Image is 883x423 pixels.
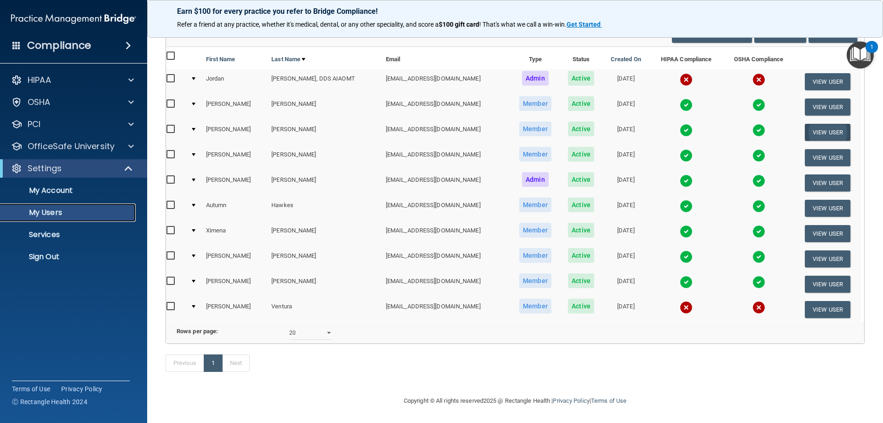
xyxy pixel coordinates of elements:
td: [PERSON_NAME] [202,170,268,196]
button: Open Resource Center, 1 new notification [847,41,874,69]
p: OSHA [28,97,51,108]
td: [DATE] [602,145,649,170]
p: OfficeSafe University [28,141,115,152]
td: [EMAIL_ADDRESS][DOMAIN_NAME] [382,145,510,170]
td: [PERSON_NAME] [202,145,268,170]
span: Member [519,96,551,111]
p: Earn $100 for every practice you refer to Bridge Compliance! [177,7,853,16]
a: Previous [166,354,204,372]
p: Services [6,230,132,239]
p: Sign Out [6,252,132,261]
td: [PERSON_NAME] [202,94,268,120]
a: Privacy Policy [61,384,103,394]
td: [PERSON_NAME] [202,120,268,145]
img: tick.e7d51cea.svg [680,250,693,263]
span: Member [519,223,551,238]
a: First Name [206,54,235,65]
p: My Users [6,208,132,217]
img: tick.e7d51cea.svg [752,276,765,289]
td: [EMAIL_ADDRESS][DOMAIN_NAME] [382,170,510,196]
th: Email [382,47,510,69]
img: cross.ca9f0e7f.svg [680,73,693,86]
th: Type [510,47,560,69]
td: [PERSON_NAME] [268,272,382,297]
td: Jordan [202,69,268,94]
img: cross.ca9f0e7f.svg [752,301,765,314]
span: Active [568,172,594,187]
a: Last Name [271,54,305,65]
td: [EMAIL_ADDRESS][DOMAIN_NAME] [382,221,510,246]
a: OSHA [11,97,134,108]
a: Created On [611,54,641,65]
img: tick.e7d51cea.svg [752,250,765,263]
span: ! That's what we call a win-win. [479,21,567,28]
span: Active [568,299,594,313]
b: Rows per page: [177,328,218,335]
td: Autumn [202,196,268,221]
span: Active [568,273,594,288]
a: Terms of Use [12,384,50,394]
span: Active [568,223,594,238]
span: Active [568,71,594,86]
button: View User [805,99,850,116]
td: [PERSON_NAME] [202,272,268,297]
img: tick.e7d51cea.svg [752,149,765,162]
span: Member [519,122,551,136]
button: View User [805,276,850,293]
td: [DATE] [602,297,649,322]
span: Active [568,147,594,162]
a: OfficeSafe University [11,141,134,152]
a: Privacy Policy [553,397,589,404]
img: cross.ca9f0e7f.svg [680,301,693,314]
button: View User [805,73,850,90]
img: cross.ca9f0e7f.svg [752,73,765,86]
span: Refer a friend at any practice, whether it's medical, dental, or any other speciality, and score a [177,21,439,28]
td: [PERSON_NAME] [202,297,268,322]
span: Admin [522,172,549,187]
img: tick.e7d51cea.svg [680,174,693,187]
span: Member [519,147,551,162]
img: tick.e7d51cea.svg [680,276,693,289]
td: [PERSON_NAME] [268,120,382,145]
td: [PERSON_NAME] [268,145,382,170]
td: [DATE] [602,120,649,145]
button: View User [805,174,850,191]
img: tick.e7d51cea.svg [752,225,765,238]
a: Settings [11,163,133,174]
button: View User [805,124,850,141]
td: Hawkes [268,196,382,221]
strong: Get Started [567,21,601,28]
button: View User [805,149,850,166]
td: [DATE] [602,170,649,196]
div: 1 [870,47,873,59]
p: HIPAA [28,75,51,86]
td: [DATE] [602,221,649,246]
td: Ventura [268,297,382,322]
span: Active [568,122,594,136]
img: tick.e7d51cea.svg [752,200,765,213]
img: tick.e7d51cea.svg [752,124,765,137]
span: Active [568,96,594,111]
td: [EMAIL_ADDRESS][DOMAIN_NAME] [382,272,510,297]
td: [PERSON_NAME], DDS AIAOMT [268,69,382,94]
img: tick.e7d51cea.svg [752,174,765,187]
p: PCI [28,119,40,130]
td: [DATE] [602,94,649,120]
img: PMB logo [11,10,136,28]
img: tick.e7d51cea.svg [680,225,693,238]
th: OSHA Compliance [723,47,794,69]
p: My Account [6,186,132,195]
td: [EMAIL_ADDRESS][DOMAIN_NAME] [382,120,510,145]
img: tick.e7d51cea.svg [680,200,693,213]
img: tick.e7d51cea.svg [752,99,765,111]
span: Ⓒ Rectangle Health 2024 [12,397,87,406]
img: tick.e7d51cea.svg [680,99,693,111]
td: [EMAIL_ADDRESS][DOMAIN_NAME] [382,246,510,272]
td: [PERSON_NAME] [202,246,268,272]
td: [EMAIL_ADDRESS][DOMAIN_NAME] [382,69,510,94]
td: [EMAIL_ADDRESS][DOMAIN_NAME] [382,297,510,322]
td: [PERSON_NAME] [268,221,382,246]
div: Copyright © All rights reserved 2025 @ Rectangle Health | | [347,386,683,416]
span: Member [519,248,551,263]
th: HIPAA Compliance [649,47,722,69]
